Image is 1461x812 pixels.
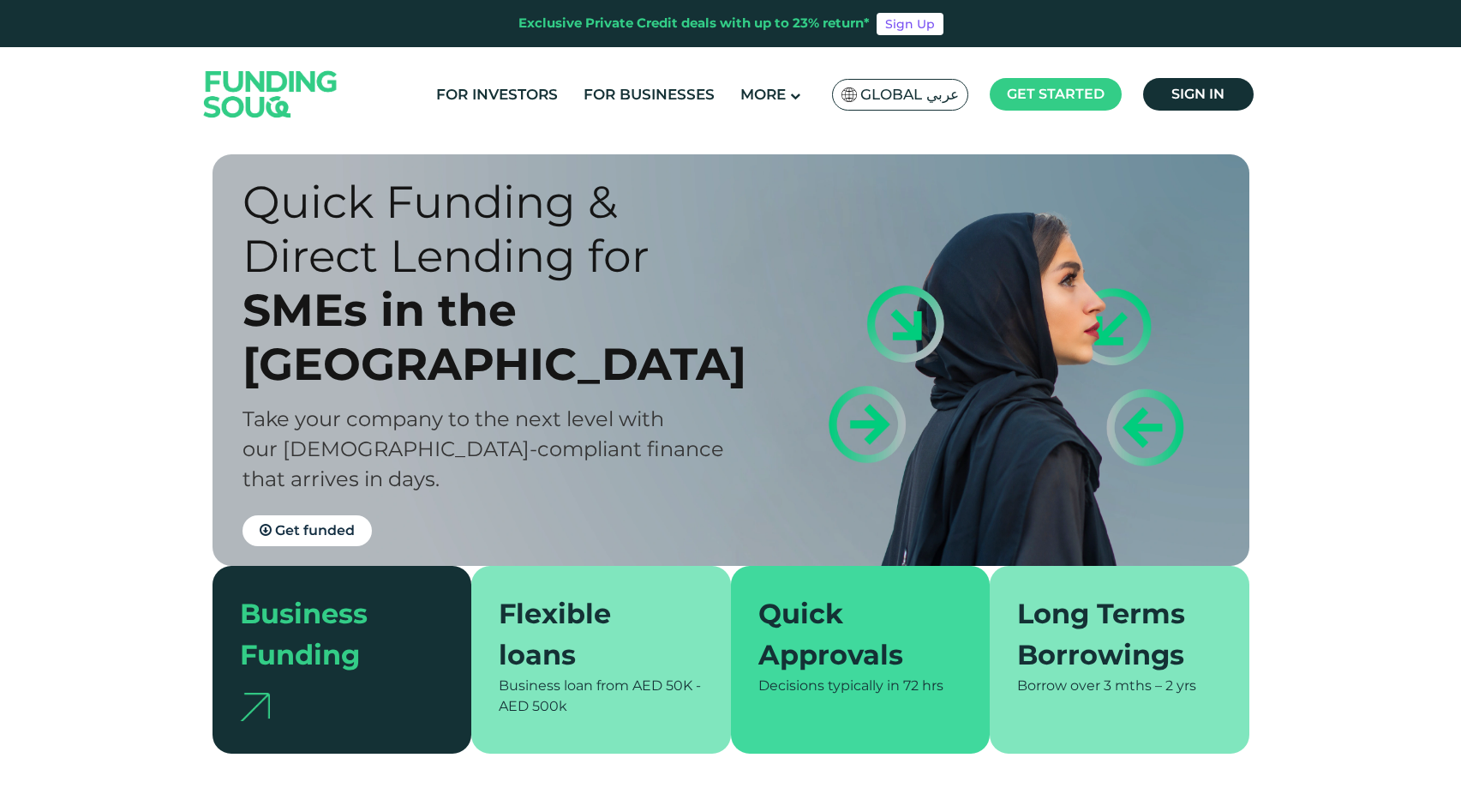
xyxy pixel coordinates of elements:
a: Sign in [1143,78,1254,111]
div: Business Funding [240,593,424,676]
span: More [740,86,786,103]
span: Take your company to the next level with our [DEMOGRAPHIC_DATA]-compliant finance that arrives in... [243,406,724,491]
a: Get funded [243,515,372,546]
span: 72 hrs [903,677,943,694]
span: Get started [1007,86,1105,102]
span: Get funded [275,522,355,538]
a: Sign Up [877,13,943,35]
a: For Investors [432,81,562,109]
span: Decisions typically in [758,677,900,694]
div: Exclusive Private Credit deals with up to 23% return* [518,14,870,33]
span: Sign in [1171,86,1224,102]
div: Flexible loans [499,593,683,676]
img: SA Flag [841,87,857,102]
div: Quick Approvals [758,593,943,676]
span: Business loan from [499,677,629,694]
span: Global عربي [860,85,959,105]
a: For Businesses [579,81,719,109]
div: Quick Funding & Direct Lending for [243,175,761,283]
span: Borrow over [1017,677,1100,694]
div: SMEs in the [GEOGRAPHIC_DATA] [243,283,761,391]
div: Long Terms Borrowings [1017,593,1201,676]
img: arrow [240,693,270,721]
span: 3 mths – 2 yrs [1104,677,1196,694]
img: Logo [187,51,355,137]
